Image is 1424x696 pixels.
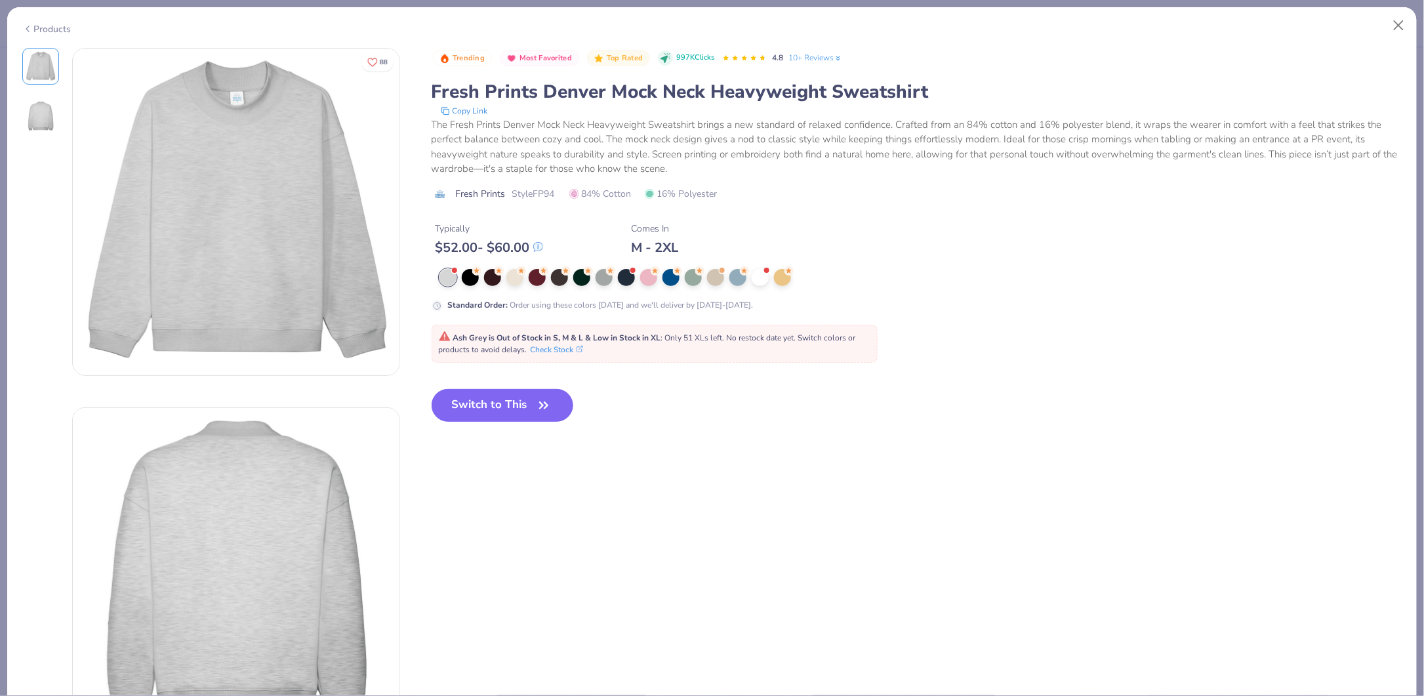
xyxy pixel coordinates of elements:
div: $ 52.00 - $ 60.00 [436,239,543,256]
span: 88 [380,59,388,66]
div: Products [22,22,71,36]
button: Badge Button [433,50,492,67]
strong: Ash Grey is Out of Stock in S, M & L & Low in Stock in XL [453,333,661,343]
button: Switch to This [432,389,574,422]
div: M - 2XL [632,239,679,256]
div: Typically [436,222,543,235]
span: 16% Polyester [645,187,718,201]
a: 10+ Reviews [788,52,843,64]
img: Front [25,51,56,82]
img: Front [73,49,399,375]
img: brand logo [432,189,449,199]
button: Close [1387,13,1412,38]
span: Top Rated [607,54,643,62]
span: Style FP94 [512,187,555,201]
span: 84% Cotton [569,187,632,201]
div: 4.8 Stars [722,48,767,69]
div: Fresh Prints Denver Mock Neck Heavyweight Sweatshirt [432,79,1402,104]
button: copy to clipboard [437,104,492,117]
img: Top Rated sort [594,53,604,64]
strong: Standard Order : [448,300,508,310]
span: 4.8 [772,52,783,63]
button: Badge Button [500,50,579,67]
img: Trending sort [439,53,450,64]
span: Most Favorited [519,54,572,62]
span: Fresh Prints [456,187,506,201]
button: Badge Button [587,50,650,67]
button: Like [361,52,394,72]
span: : Only 51 XLs left. No restock date yet. Switch colors or products to avoid delays. [439,333,856,355]
span: 997K Clicks [676,52,714,64]
span: Trending [453,54,485,62]
img: Most Favorited sort [506,53,517,64]
button: Check Stock [531,344,583,356]
div: The Fresh Prints Denver Mock Neck Heavyweight Sweatshirt brings a new standard of relaxed confide... [432,117,1402,176]
div: Order using these colors [DATE] and we'll deliver by [DATE]-[DATE]. [448,299,754,311]
div: Comes In [632,222,679,235]
img: Back [25,100,56,132]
